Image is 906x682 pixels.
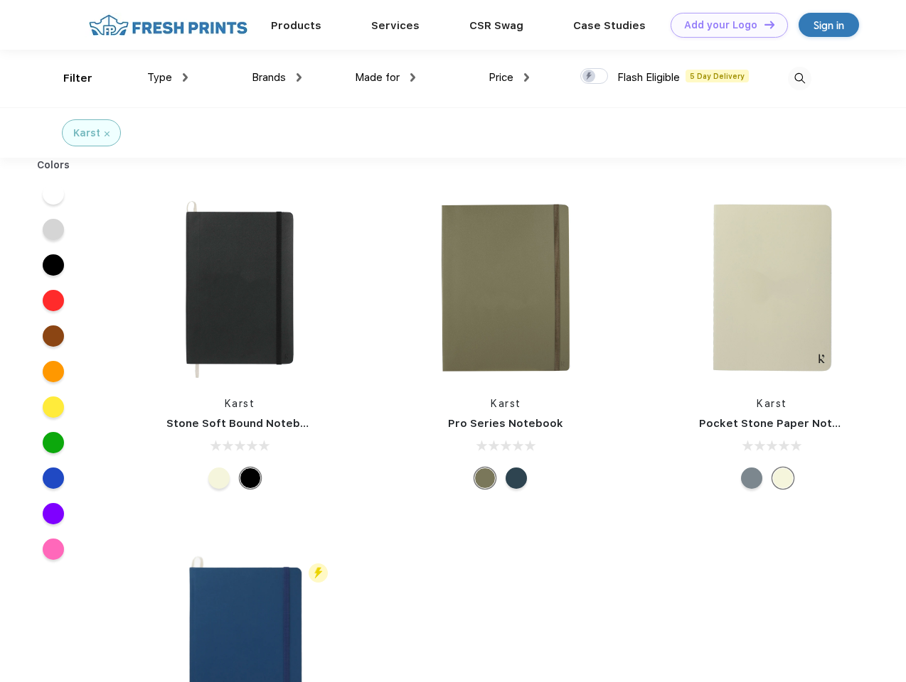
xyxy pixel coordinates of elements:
img: dropdown.png [183,73,188,82]
span: Type [147,71,172,84]
img: filter_cancel.svg [105,131,110,136]
img: flash_active_toggle.svg [309,563,328,583]
div: Filter [63,70,92,87]
img: desktop_search.svg [788,67,811,90]
img: func=resize&h=266 [678,193,867,382]
img: dropdown.png [524,73,529,82]
div: Black [240,467,261,489]
div: Beige [772,467,794,489]
img: fo%20logo%202.webp [85,13,252,38]
span: Made for [355,71,400,84]
div: Sign in [814,17,844,33]
a: Pro Series Notebook [448,417,563,430]
a: Services [371,19,420,32]
a: Products [271,19,321,32]
img: func=resize&h=266 [411,193,600,382]
a: Stone Soft Bound Notebook [166,417,321,430]
img: DT [764,21,774,28]
a: Karst [491,398,521,409]
div: Navy [506,467,527,489]
span: Flash Eligible [617,71,680,84]
img: dropdown.png [410,73,415,82]
img: dropdown.png [297,73,302,82]
div: Gray [741,467,762,489]
a: Pocket Stone Paper Notebook [699,417,867,430]
a: CSR Swag [469,19,523,32]
span: 5 Day Delivery [686,70,749,82]
a: Karst [757,398,787,409]
img: func=resize&h=266 [145,193,334,382]
div: Colors [26,158,81,173]
div: Olive [474,467,496,489]
div: Add your Logo [684,19,757,31]
a: Sign in [799,13,859,37]
div: Karst [73,126,100,141]
span: Brands [252,71,286,84]
a: Karst [225,398,255,409]
div: Beige [208,467,230,489]
span: Price [489,71,513,84]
